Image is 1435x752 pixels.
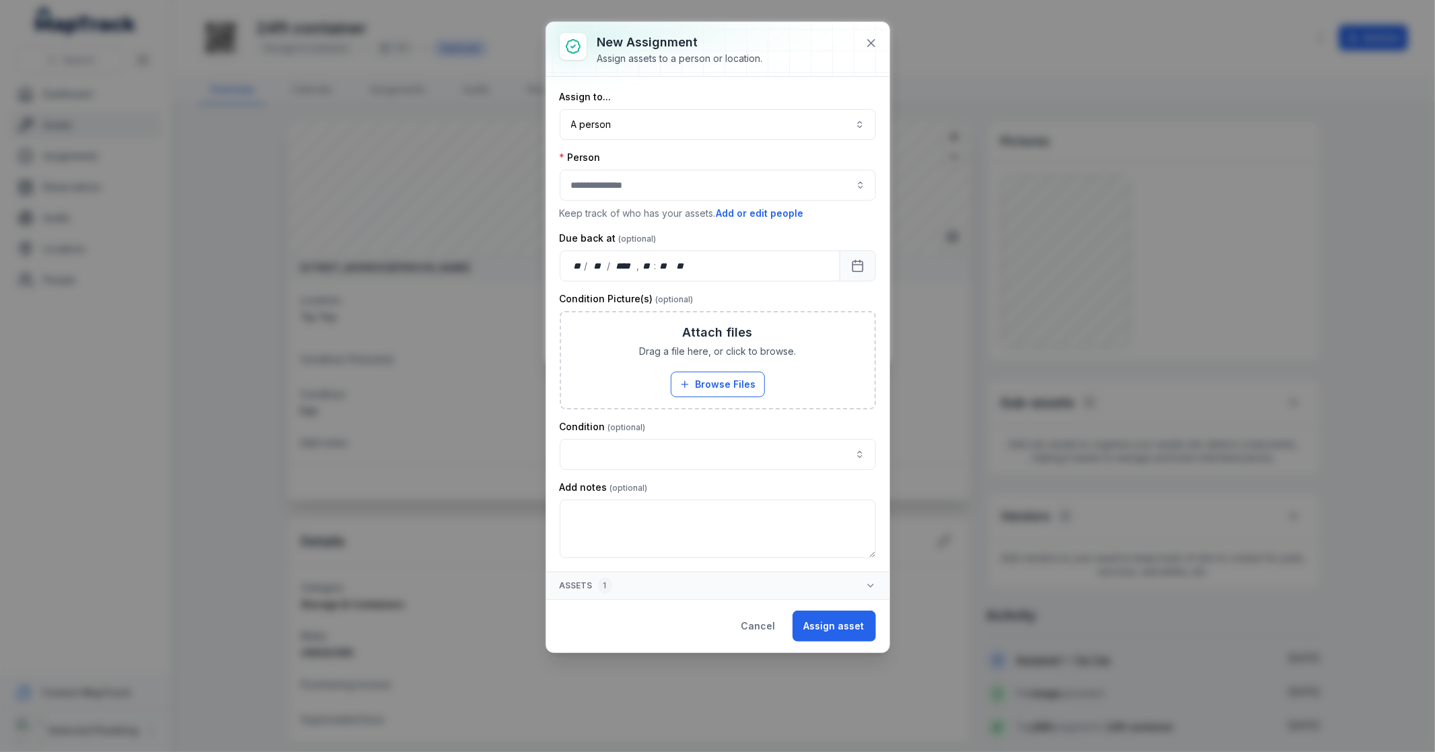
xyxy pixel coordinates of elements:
[584,259,589,273] div: /
[640,259,654,273] div: hour,
[671,372,765,397] button: Browse Files
[560,292,694,306] label: Condition Picture(s)
[589,259,607,273] div: month,
[560,170,876,201] input: assignment-add:person-label
[673,259,688,273] div: am/pm,
[657,259,671,273] div: minute,
[683,323,753,342] h3: Attach files
[612,259,636,273] div: year,
[636,259,640,273] div: ,
[607,259,612,273] div: /
[546,572,889,599] button: Assets1
[597,52,763,65] div: Assign assets to a person or location.
[654,259,657,273] div: :
[639,345,796,358] span: Drag a file here, or click to browse.
[597,33,763,52] h3: New assignment
[571,259,585,273] div: day,
[560,578,612,594] span: Assets
[560,151,601,164] label: Person
[840,250,876,281] button: Calendar
[730,611,787,642] button: Cancel
[560,90,612,104] label: Assign to...
[560,420,646,434] label: Condition
[560,206,876,221] p: Keep track of who has your assets.
[598,578,612,594] div: 1
[716,206,805,221] button: Add or edit people
[560,481,648,494] label: Add notes
[560,232,657,245] label: Due back at
[560,109,876,140] button: A person
[793,611,876,642] button: Assign asset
